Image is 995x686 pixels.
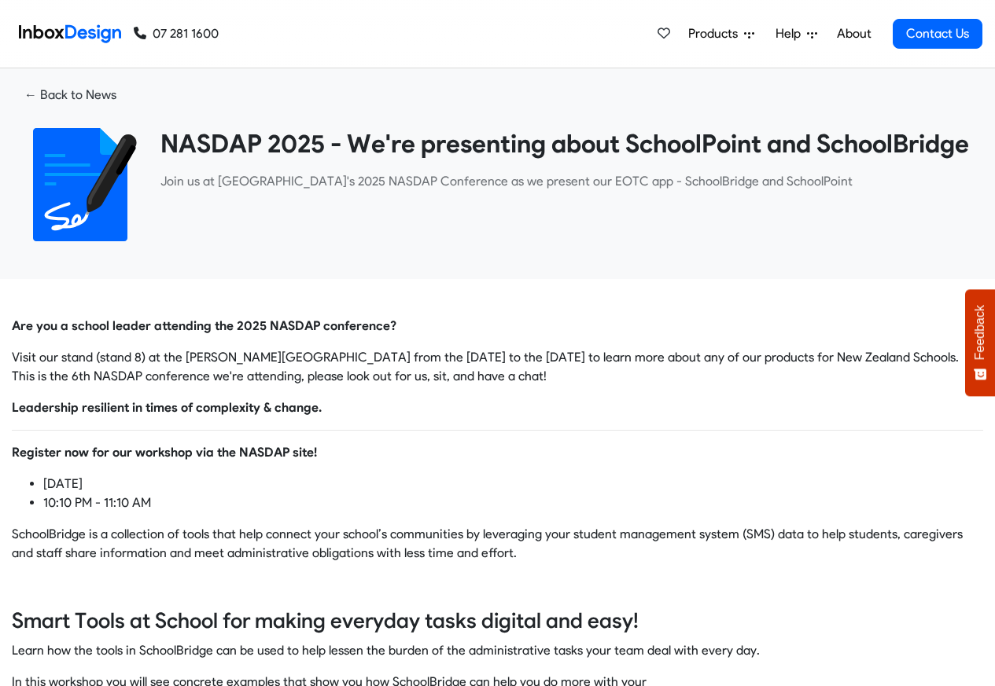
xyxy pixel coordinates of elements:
heading: NASDAP 2025 - We're presenting about SchoolPoint and SchoolBridge [160,128,971,160]
a: ← Back to News [12,81,129,109]
a: About [832,18,875,50]
a: Contact Us [893,19,982,49]
a: Products [682,18,761,50]
li: 10:10 PM - 11:10 AM [43,493,983,512]
span: Feedback [973,305,987,360]
a: 07 281 1600 [134,24,219,43]
span: Help [776,24,807,43]
p: Learn how the tools in SchoolBridge can be used to help lessen the burden of the administrative t... [12,641,983,660]
strong: Register now for our workshop via the NASDAP site! [12,445,317,460]
p: ​Join us at [GEOGRAPHIC_DATA]'s 2025 NASDAP Conference as we present our EOTC app - SchoolBridge ... [160,172,971,191]
strong: Are you a school leader attending the 2025 NASDAP conference? [12,318,396,333]
button: Feedback - Show survey [965,289,995,396]
h4: Smart Tools at School for making everyday tasks digital and easy! [12,607,983,635]
strong: Leadership resilient in times of complexity & change. [12,400,322,415]
span: Products [688,24,744,43]
a: Help [769,18,824,50]
img: 2022_01_18_icon_signature.svg [24,128,137,241]
li: [DATE] [43,475,983,493]
p: Visit our stand (stand 8) at the [PERSON_NAME][GEOGRAPHIC_DATA] from the [DATE] to the [DATE] to ... [12,348,983,386]
p: SchoolBridge is a collection of tools that help connect your school’s communities by leveraging y... [12,525,983,563]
